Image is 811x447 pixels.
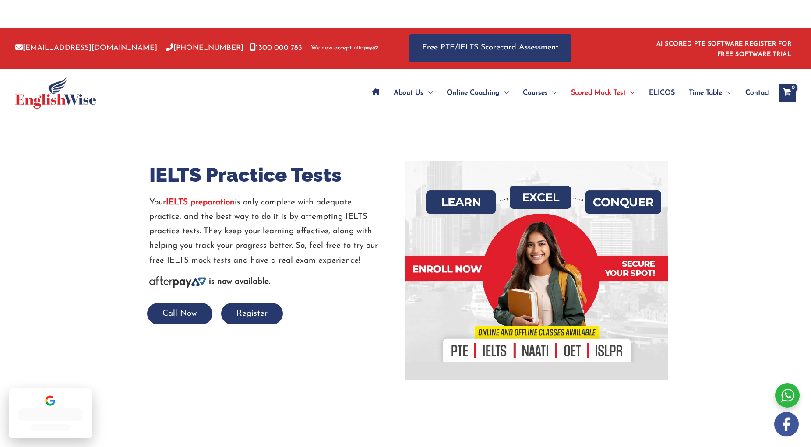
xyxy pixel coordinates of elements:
[15,44,157,52] a: [EMAIL_ADDRESS][DOMAIN_NAME]
[149,161,399,189] h1: IELTS Practice Tests
[387,77,440,108] a: About UsMenu Toggle
[221,310,283,318] a: Register
[221,303,283,324] button: Register
[250,44,302,52] a: 1300 000 783
[682,77,738,108] a: Time TableMenu Toggle
[149,276,206,288] img: Afterpay-Logo
[209,278,270,286] b: is now available.
[147,303,212,324] button: Call Now
[365,77,770,108] nav: Site Navigation: Main Menu
[15,77,96,109] img: cropped-ew-logo
[166,198,235,207] a: IELTS preparation
[516,77,564,108] a: CoursesMenu Toggle
[651,34,796,62] aside: Header Widget 1
[689,77,722,108] span: Time Table
[722,77,731,108] span: Menu Toggle
[649,77,675,108] span: ELICOS
[571,77,626,108] span: Scored Mock Test
[656,41,792,58] a: AI SCORED PTE SOFTWARE REGISTER FOR FREE SOFTWARE TRIAL
[779,84,796,101] a: View Shopping Cart, empty
[642,77,682,108] a: ELICOS
[394,77,423,108] span: About Us
[409,34,571,62] a: Free PTE/IELTS Scorecard Assessment
[738,77,770,108] a: Contact
[564,77,642,108] a: Scored Mock TestMenu Toggle
[423,77,433,108] span: Menu Toggle
[311,44,352,53] span: We now accept
[548,77,557,108] span: Menu Toggle
[149,195,399,268] p: Your is only complete with adequate practice, and the best way to do it is by attempting IELTS pr...
[774,412,799,436] img: white-facebook.png
[626,77,635,108] span: Menu Toggle
[447,77,500,108] span: Online Coaching
[147,310,212,318] a: Call Now
[500,77,509,108] span: Menu Toggle
[440,77,516,108] a: Online CoachingMenu Toggle
[523,77,548,108] span: Courses
[745,77,770,108] span: Contact
[166,44,243,52] a: [PHONE_NUMBER]
[354,46,378,50] img: Afterpay-Logo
